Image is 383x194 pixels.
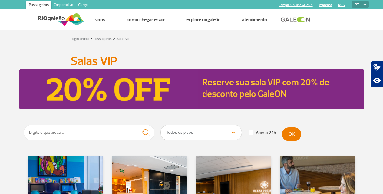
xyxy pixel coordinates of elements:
[76,1,90,10] a: Cargo
[19,69,199,109] img: Reserve sua sala VIP com 20% de desconto pelo GaleON
[279,3,312,7] a: Compra On-line GaleOn
[338,3,345,7] a: RQS
[51,1,76,10] a: Corporativo
[242,17,267,23] a: Atendimento
[202,77,329,100] a: Reserve sua sala VIP com 20% de desconto pelo GaleON
[249,130,276,136] label: Aberto 24h
[113,35,115,42] a: >
[370,74,383,87] button: Abrir recursos assistivos.
[186,17,221,23] a: Explore RIOgaleão
[24,125,155,140] input: Digite o que procura
[116,37,130,41] a: Salas VIP
[370,61,383,74] button: Abrir tradutor de língua de sinais.
[26,1,51,10] a: Passageiros
[282,127,301,141] button: OK
[90,35,92,42] a: >
[95,17,105,23] a: Voos
[71,56,313,66] h1: Salas VIP
[71,37,89,41] a: Página inicial
[370,61,383,87] div: Plugin de acessibilidade da Hand Talk.
[319,3,332,7] a: Imprensa
[94,37,112,41] a: Passageiros
[127,17,165,23] a: Como chegar e sair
